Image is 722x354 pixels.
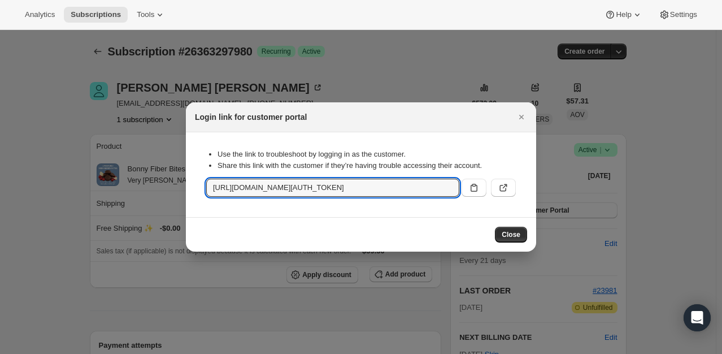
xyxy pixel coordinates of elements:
button: Subscriptions [64,7,128,23]
li: Share this link with the customer if they’re having trouble accessing their account. [218,160,516,171]
button: Settings [652,7,704,23]
span: Close [502,230,520,239]
span: Tools [137,10,154,19]
li: Use the link to troubleshoot by logging in as the customer. [218,149,516,160]
span: Settings [670,10,697,19]
button: Tools [130,7,172,23]
span: Analytics [25,10,55,19]
button: Analytics [18,7,62,23]
span: Help [616,10,631,19]
span: Subscriptions [71,10,121,19]
button: Help [598,7,649,23]
button: Close [495,227,527,243]
div: Open Intercom Messenger [684,304,711,331]
button: Close [514,109,529,125]
h2: Login link for customer portal [195,111,307,123]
